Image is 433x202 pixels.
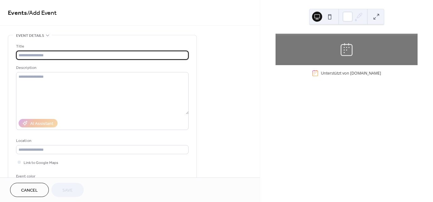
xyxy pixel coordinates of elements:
a: [DOMAIN_NAME] [350,70,381,76]
div: Unterstützt von [321,70,381,76]
span: / Add Event [27,7,57,19]
span: Link to Google Maps [24,160,58,166]
div: Description [16,65,187,71]
div: Event color [16,173,63,180]
div: Title [16,43,187,50]
div: Location [16,137,187,144]
span: Cancel [21,187,38,194]
button: Cancel [10,183,49,197]
span: Event details [16,32,44,39]
a: Events [8,7,27,19]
